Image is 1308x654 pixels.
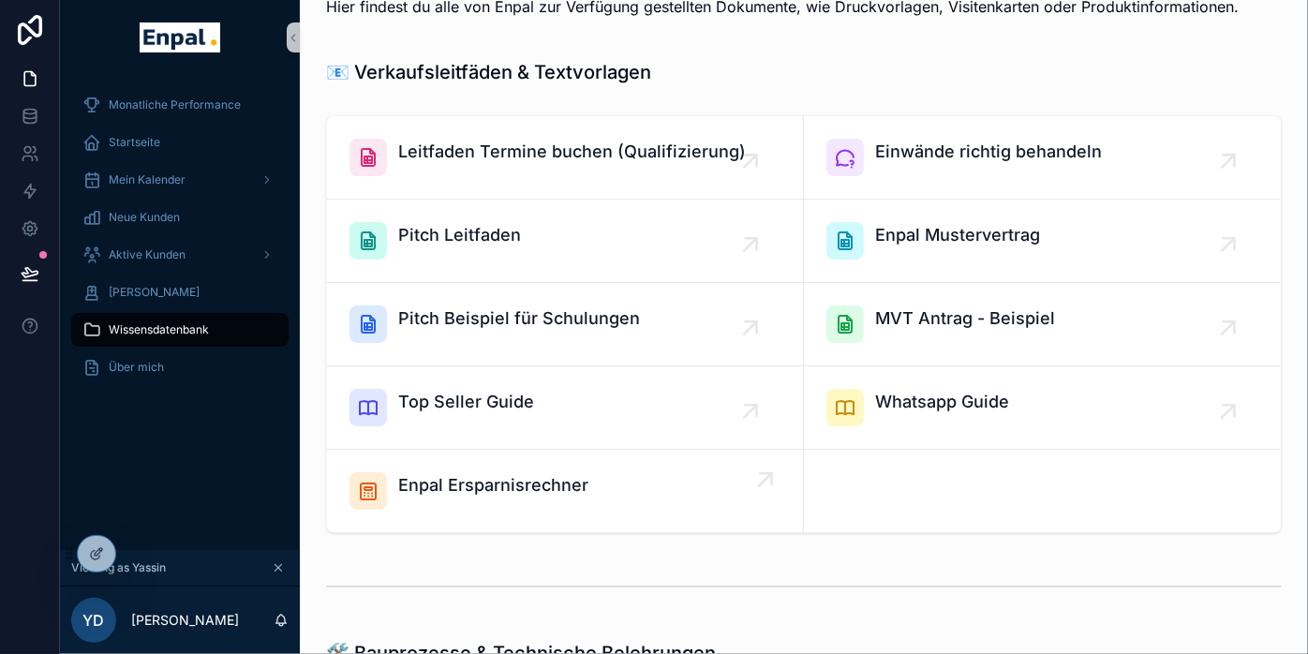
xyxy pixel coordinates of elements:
[327,116,804,200] a: Leitfaden Termine buchen (Qualifizierung)
[109,172,186,187] span: Mein Kalender
[140,22,219,52] img: App logo
[71,201,289,234] a: Neue Kunden
[71,313,289,347] a: Wissensdatenbank
[131,611,239,630] p: [PERSON_NAME]
[804,366,1281,450] a: Whatsapp Guide
[109,210,180,225] span: Neue Kunden
[398,389,534,415] span: Top Seller Guide
[326,59,651,85] h1: 📧 Verkaufsleitfäden & Textvorlagen
[804,283,1281,366] a: MVT Antrag - Beispiel
[109,322,209,337] span: Wissensdatenbank
[71,560,166,575] span: Viewing as Yassin
[71,88,289,122] a: Monatliche Performance
[398,222,521,248] span: Pitch Leitfaden
[804,116,1281,200] a: Einwände richtig behandeln
[327,450,804,532] a: Enpal Ersparnisrechner
[109,97,241,112] span: Monatliche Performance
[875,389,1009,415] span: Whatsapp Guide
[109,247,186,262] span: Aktive Kunden
[327,366,804,450] a: Top Seller Guide
[71,275,289,309] a: [PERSON_NAME]
[109,285,200,300] span: [PERSON_NAME]
[875,139,1102,165] span: Einwände richtig behandeln
[71,350,289,384] a: Über mich
[327,283,804,366] a: Pitch Beispiel für Schulungen
[875,305,1055,332] span: MVT Antrag - Beispiel
[83,609,105,632] span: YD
[327,200,804,283] a: Pitch Leitfaden
[71,126,289,159] a: Startseite
[398,472,588,498] span: Enpal Ersparnisrechner
[60,75,300,409] div: scrollable content
[109,135,160,150] span: Startseite
[71,238,289,272] a: Aktive Kunden
[398,305,640,332] span: Pitch Beispiel für Schulungen
[875,222,1040,248] span: Enpal Mustervertrag
[398,139,746,165] span: Leitfaden Termine buchen (Qualifizierung)
[804,200,1281,283] a: Enpal Mustervertrag
[109,360,164,375] span: Über mich
[71,163,289,197] a: Mein Kalender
